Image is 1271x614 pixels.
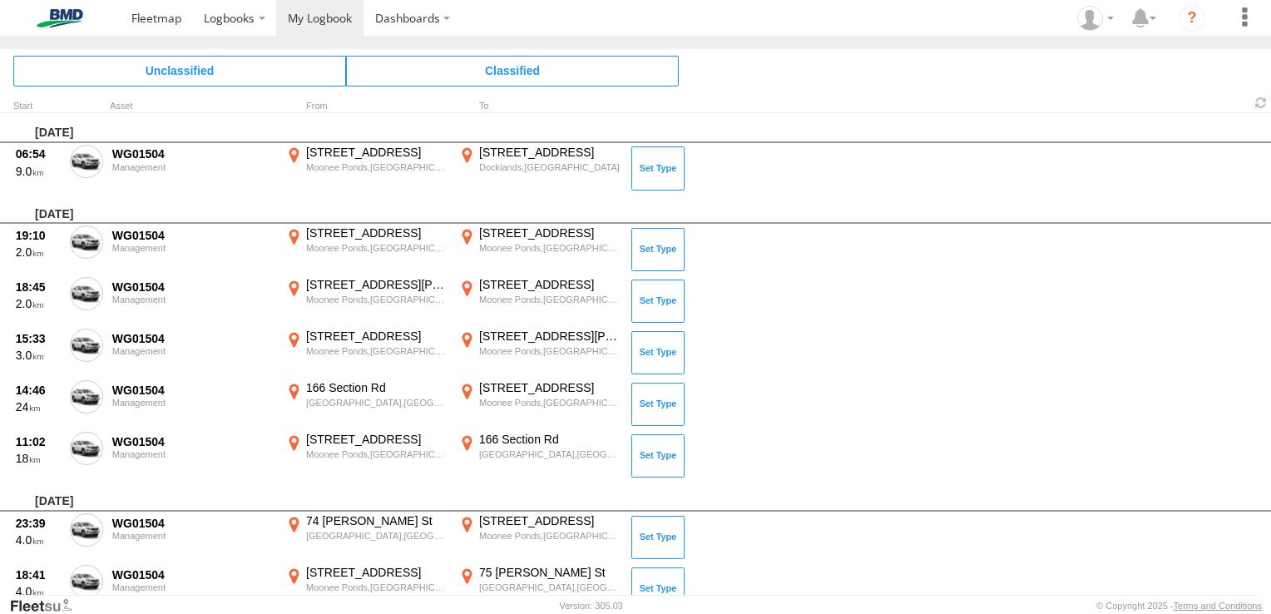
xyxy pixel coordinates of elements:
button: Click to Set [631,331,685,374]
div: 2.0 [16,296,61,311]
div: Moonee Ponds,[GEOGRAPHIC_DATA] [479,242,620,254]
div: 06:54 [16,146,61,161]
div: Moonee Ponds,[GEOGRAPHIC_DATA] [306,242,447,254]
div: 166 Section Rd [479,432,620,447]
div: John Spicuglia [1071,6,1120,31]
div: [STREET_ADDRESS] [306,225,447,240]
div: WG01504 [112,331,274,346]
a: Visit our Website [9,597,86,614]
div: 3.0 [16,348,61,363]
i: ? [1179,5,1205,32]
div: [STREET_ADDRESS] [306,329,447,344]
label: Click to View Event Location [456,380,622,428]
div: 4.0 [16,532,61,547]
div: [GEOGRAPHIC_DATA],[GEOGRAPHIC_DATA] [479,582,620,593]
label: Click to View Event Location [456,565,622,613]
div: From [283,102,449,111]
label: Click to View Event Location [456,225,622,274]
label: Click to View Event Location [283,329,449,377]
div: [STREET_ADDRESS] [306,432,447,447]
div: [STREET_ADDRESS] [479,513,620,528]
div: [STREET_ADDRESS] [479,380,620,395]
div: 14:46 [16,383,61,398]
div: 18:45 [16,280,61,295]
div: Management [112,531,274,541]
div: 166 Section Rd [306,380,447,395]
div: WG01504 [112,228,274,243]
label: Click to View Event Location [283,225,449,274]
span: Click to view Classified Trips [346,56,679,86]
div: Management [112,582,274,592]
span: Click to view Unclassified Trips [13,56,346,86]
div: Moonee Ponds,[GEOGRAPHIC_DATA] [479,345,620,357]
div: [STREET_ADDRESS] [479,145,620,160]
div: 18 [16,451,61,466]
button: Click to Set [631,434,685,478]
div: Management [112,398,274,408]
button: Click to Set [631,383,685,426]
button: Click to Set [631,516,685,559]
label: Click to View Event Location [456,145,622,193]
div: 19:10 [16,228,61,243]
div: [STREET_ADDRESS] [306,565,447,580]
div: [STREET_ADDRESS][PERSON_NAME] [479,329,620,344]
label: Click to View Event Location [283,145,449,193]
label: Click to View Event Location [283,380,449,428]
div: Management [112,243,274,253]
div: WG01504 [112,567,274,582]
div: 75 [PERSON_NAME] St [479,565,620,580]
label: Click to View Event Location [283,277,449,325]
label: Click to View Event Location [456,432,622,480]
label: Click to View Event Location [456,513,622,562]
div: Docklands,[GEOGRAPHIC_DATA] [479,161,620,173]
div: 23:39 [16,516,61,531]
div: Asset [110,102,276,111]
div: Moonee Ponds,[GEOGRAPHIC_DATA] [306,161,447,173]
div: To [456,102,622,111]
div: Moonee Ponds,[GEOGRAPHIC_DATA] [306,345,447,357]
button: Click to Set [631,280,685,323]
div: WG01504 [112,516,274,531]
img: bmd-logo.svg [17,9,103,27]
div: Moonee Ponds,[GEOGRAPHIC_DATA] [306,448,447,460]
div: WG01504 [112,280,274,295]
button: Click to Set [631,567,685,611]
div: WG01504 [112,434,274,449]
div: 11:02 [16,434,61,449]
div: Click to Sort [13,102,63,111]
button: Click to Set [631,146,685,190]
div: Management [112,162,274,172]
div: WG01504 [112,383,274,398]
div: Management [112,295,274,305]
div: 4.0 [16,584,61,599]
div: 2.0 [16,245,61,260]
a: Terms and Conditions [1174,601,1262,611]
div: [GEOGRAPHIC_DATA],[GEOGRAPHIC_DATA] [479,448,620,460]
div: 15:33 [16,331,61,346]
div: 74 [PERSON_NAME] St [306,513,447,528]
div: [STREET_ADDRESS] [306,145,447,160]
div: [STREET_ADDRESS][PERSON_NAME] [306,277,447,292]
div: 9.0 [16,164,61,179]
label: Click to View Event Location [456,329,622,377]
label: Click to View Event Location [283,565,449,613]
div: [GEOGRAPHIC_DATA],[GEOGRAPHIC_DATA] [306,397,447,409]
div: Management [112,346,274,356]
div: Moonee Ponds,[GEOGRAPHIC_DATA] [306,582,447,593]
div: Management [112,449,274,459]
label: Click to View Event Location [283,513,449,562]
div: Moonee Ponds,[GEOGRAPHIC_DATA] [479,530,620,542]
div: © Copyright 2025 - [1096,601,1262,611]
div: Moonee Ponds,[GEOGRAPHIC_DATA] [479,294,620,305]
div: 18:41 [16,567,61,582]
div: 24 [16,399,61,414]
label: Click to View Event Location [283,432,449,480]
span: Refresh [1251,95,1271,111]
div: [STREET_ADDRESS] [479,225,620,240]
div: Version: 305.03 [560,601,623,611]
div: [GEOGRAPHIC_DATA],[GEOGRAPHIC_DATA] [306,530,447,542]
div: Moonee Ponds,[GEOGRAPHIC_DATA] [479,397,620,409]
button: Click to Set [631,228,685,271]
label: Click to View Event Location [456,277,622,325]
div: Moonee Ponds,[GEOGRAPHIC_DATA] [306,294,447,305]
